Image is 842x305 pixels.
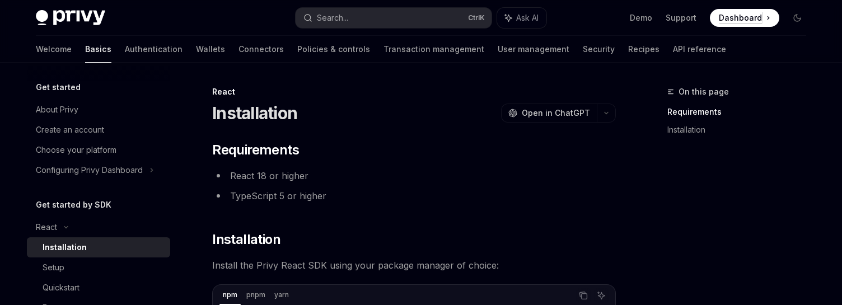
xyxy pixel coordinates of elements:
[36,220,57,234] div: React
[27,257,170,278] a: Setup
[36,10,105,26] img: dark logo
[212,141,299,159] span: Requirements
[576,288,591,303] button: Copy the contents from the code block
[27,100,170,120] a: About Privy
[317,11,348,25] div: Search...
[27,120,170,140] a: Create an account
[383,36,484,63] a: Transaction management
[43,281,79,294] div: Quickstart
[36,143,116,157] div: Choose your platform
[710,9,779,27] a: Dashboard
[522,107,590,119] span: Open in ChatGPT
[85,36,111,63] a: Basics
[36,81,81,94] h5: Get started
[498,36,569,63] a: User management
[36,198,111,212] h5: Get started by SDK
[212,86,616,97] div: React
[212,103,297,123] h1: Installation
[27,140,170,160] a: Choose your platform
[516,12,539,24] span: Ask AI
[125,36,183,63] a: Authentication
[667,121,815,139] a: Installation
[43,261,64,274] div: Setup
[679,85,729,98] span: On this page
[630,12,652,24] a: Demo
[628,36,659,63] a: Recipes
[594,288,609,303] button: Ask AI
[788,9,806,27] button: Toggle dark mode
[497,8,546,28] button: Ask AI
[196,36,225,63] a: Wallets
[43,241,87,254] div: Installation
[297,36,370,63] a: Policies & controls
[27,278,170,298] a: Quickstart
[468,13,485,22] span: Ctrl K
[719,12,762,24] span: Dashboard
[212,188,616,204] li: TypeScript 5 or higher
[243,288,269,302] div: pnpm
[36,163,143,177] div: Configuring Privy Dashboard
[666,12,696,24] a: Support
[501,104,597,123] button: Open in ChatGPT
[271,288,292,302] div: yarn
[583,36,615,63] a: Security
[36,123,104,137] div: Create an account
[212,231,280,248] span: Installation
[36,103,78,116] div: About Privy
[212,168,616,184] li: React 18 or higher
[667,103,815,121] a: Requirements
[212,257,616,273] span: Install the Privy React SDK using your package manager of choice:
[219,288,241,302] div: npm
[36,36,72,63] a: Welcome
[673,36,726,63] a: API reference
[296,8,492,28] button: Search...CtrlK
[238,36,284,63] a: Connectors
[27,237,170,257] a: Installation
